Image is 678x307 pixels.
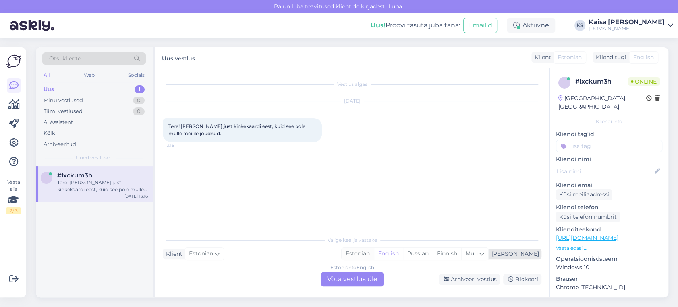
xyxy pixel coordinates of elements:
[330,264,374,271] div: Estonian to English
[44,129,55,137] div: Kõik
[189,249,213,258] span: Estonian
[321,272,384,286] div: Võta vestlus üle
[371,21,460,30] div: Proovi tasuta juba täna:
[386,3,404,10] span: Luba
[135,85,145,93] div: 1
[556,225,662,234] p: Klienditeekond
[6,207,21,214] div: 2 / 3
[162,52,195,63] label: Uus vestlus
[163,97,541,105] div: [DATE]
[6,54,21,69] img: Askly Logo
[44,85,54,93] div: Uus
[507,18,555,33] div: Aktiivne
[371,21,386,29] b: Uus!
[556,189,612,200] div: Küsi meiliaadressi
[466,250,478,257] span: Muu
[82,70,96,80] div: Web
[403,248,433,260] div: Russian
[556,234,618,241] a: [URL][DOMAIN_NAME]
[44,119,73,126] div: AI Assistent
[589,25,664,32] div: [DOMAIN_NAME]
[556,283,662,291] p: Chrome [TECHNICAL_ID]
[165,142,195,148] span: 13:16
[6,179,21,214] div: Vaata siia
[168,123,307,136] span: Tere! [PERSON_NAME] just kinkekaardi eest, kuid see pole mulle meilile jõudnud.
[589,19,664,25] div: Kaisa [PERSON_NAME]
[633,53,654,62] span: English
[563,80,566,85] span: l
[556,181,662,189] p: Kliendi email
[49,54,81,63] span: Otsi kliente
[342,248,374,260] div: Estonian
[163,81,541,88] div: Vestlus algas
[556,212,620,222] div: Küsi telefoninumbrit
[42,70,51,80] div: All
[558,53,582,62] span: Estonian
[556,263,662,272] p: Windows 10
[163,250,182,258] div: Klient
[57,179,148,193] div: Tere! [PERSON_NAME] just kinkekaardi eest, kuid see pole mulle meilile jõudnud.
[44,107,83,115] div: Tiimi vestlused
[433,248,461,260] div: Finnish
[628,77,660,86] span: Online
[489,250,539,258] div: [PERSON_NAME]
[556,203,662,212] p: Kliendi telefon
[556,255,662,263] p: Operatsioonisüsteem
[76,154,113,161] span: Uued vestlused
[556,140,662,152] input: Lisa tag
[163,237,541,244] div: Valige keel ja vastake
[44,97,83,105] div: Minu vestlused
[124,193,148,199] div: [DATE] 13:16
[133,97,145,105] div: 0
[439,274,500,285] div: Arhiveeri vestlus
[556,275,662,283] p: Brauser
[45,175,48,181] span: l
[127,70,146,80] div: Socials
[556,245,662,252] p: Vaata edasi ...
[531,53,551,62] div: Klient
[593,53,626,62] div: Klienditugi
[133,107,145,115] div: 0
[463,18,497,33] button: Emailid
[374,248,403,260] div: English
[44,140,76,148] div: Arhiveeritud
[589,19,673,32] a: Kaisa [PERSON_NAME][DOMAIN_NAME]
[575,77,628,86] div: # lxckum3h
[556,118,662,125] div: Kliendi info
[556,155,662,163] p: Kliendi nimi
[558,94,646,111] div: [GEOGRAPHIC_DATA], [GEOGRAPHIC_DATA]
[574,20,585,31] div: KS
[57,172,92,179] span: #lxckum3h
[503,274,541,285] div: Blokeeri
[556,130,662,138] p: Kliendi tag'id
[556,167,653,176] input: Lisa nimi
